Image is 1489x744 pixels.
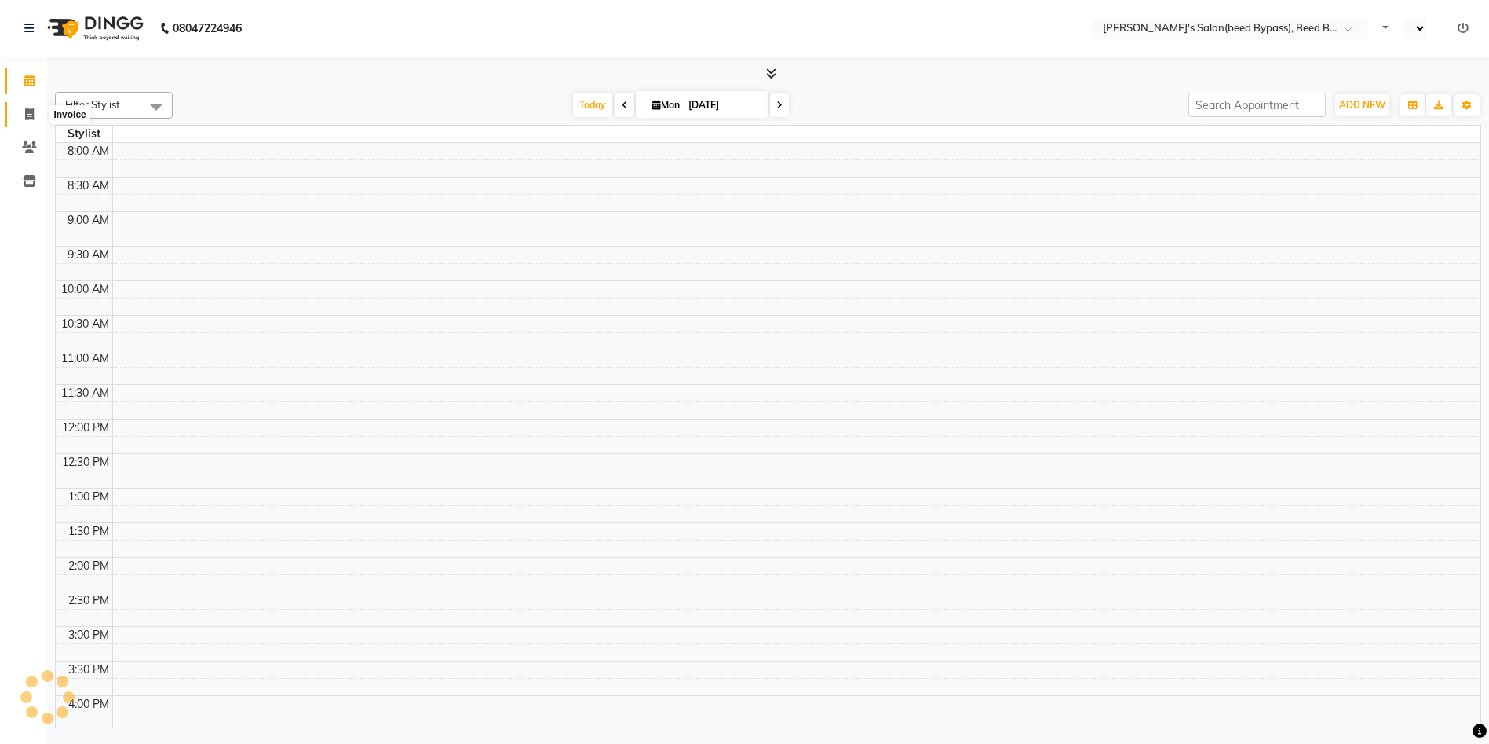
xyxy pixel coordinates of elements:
[65,558,112,574] div: 2:00 PM
[65,627,112,643] div: 3:00 PM
[56,126,112,142] div: Stylist
[65,662,112,678] div: 3:30 PM
[65,489,112,505] div: 1:00 PM
[58,350,112,367] div: 11:00 AM
[58,316,112,332] div: 10:30 AM
[64,247,112,263] div: 9:30 AM
[64,143,112,159] div: 8:00 AM
[173,6,242,50] b: 08047224946
[65,592,112,609] div: 2:30 PM
[59,420,112,436] div: 12:00 PM
[59,454,112,471] div: 12:30 PM
[64,212,112,229] div: 9:00 AM
[1188,93,1326,117] input: Search Appointment
[58,385,112,401] div: 11:30 AM
[49,105,89,124] div: Invoice
[40,6,148,50] img: logo
[65,523,112,540] div: 1:30 PM
[684,93,762,117] input: 2025-09-01
[573,93,612,117] span: Today
[65,98,120,111] span: Filter Stylist
[58,281,112,298] div: 10:00 AM
[64,178,112,194] div: 8:30 AM
[65,696,112,713] div: 4:00 PM
[648,99,684,111] span: Mon
[1335,94,1389,116] button: ADD NEW
[1339,99,1385,111] span: ADD NEW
